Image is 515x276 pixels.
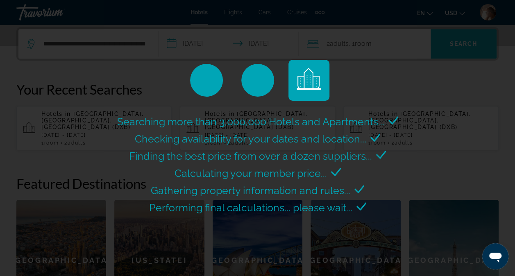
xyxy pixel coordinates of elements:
[117,115,384,128] span: Searching more than 3,000,000 Hotels and Apartments...
[149,201,352,214] span: Performing final calculations... please wait...
[151,184,350,197] span: Gathering property information and rules...
[135,133,366,145] span: Checking availability for your dates and location...
[482,243,508,269] iframe: Button to launch messaging window
[175,167,327,179] span: Calculating your member price...
[129,150,372,162] span: Finding the best price from over a dozen suppliers...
